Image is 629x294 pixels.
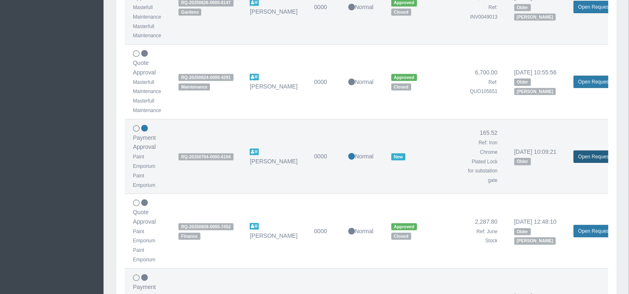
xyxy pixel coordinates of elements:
a: Open Request [574,151,615,163]
small: Paint Emporium [133,154,155,169]
small: Ref: Iron Chrome Plated Lock for substation gate [468,140,497,183]
small: Ref: INV0049013 [470,5,497,20]
span: Older [514,228,531,235]
small: Paint Emporium [133,229,155,244]
small: Masterfull Maintenance [133,79,161,95]
span: Closed [391,233,411,240]
td: Quote Approval [125,45,170,120]
span: RQ-20250609-0000-7452 [178,223,233,230]
td: 6,700.00 [459,45,506,120]
small: Mastefull Maintenance [133,5,161,20]
td: 165.52 [459,119,506,194]
small: Paint Emporium [133,173,155,188]
td: [PERSON_NAME] [242,45,306,120]
td: 0000 [306,45,340,120]
span: RQ-20250624-0000-4291 [178,74,233,81]
a: Open Request [574,1,615,13]
td: 0000 [306,194,340,269]
small: Masterfull Maintenance [133,98,161,113]
small: Ref: June Stock [477,229,498,244]
td: Normal [340,119,383,194]
td: Payment Approval [125,119,170,194]
span: Older [514,158,531,165]
td: Normal [340,45,383,120]
span: [PERSON_NAME] [514,237,556,244]
span: Approved [391,74,417,81]
td: Normal [340,194,383,269]
span: RQ-20250704-0000-6104 [178,153,233,160]
td: [DATE] 12:48:10 [506,194,566,269]
td: [PERSON_NAME] [242,194,306,269]
span: [PERSON_NAME] [514,14,556,21]
span: Gardens [178,9,201,16]
span: Approved [391,223,417,230]
small: Paint Emporium [133,247,155,263]
span: Closed [391,9,411,16]
a: Open Request [574,225,615,237]
td: 0000 [306,119,340,194]
span: Older [514,79,531,86]
td: [PERSON_NAME] [242,119,306,194]
span: Older [514,4,531,11]
td: [DATE] 10:55:56 [506,45,566,120]
td: [DATE] 10:09:21 [506,119,566,194]
small: Masterfull Maintenance [133,24,161,39]
span: [PERSON_NAME] [514,88,556,95]
span: New [391,153,405,160]
span: Maintenance [178,84,210,91]
a: Open Request [574,76,615,88]
td: Quote Approval [125,194,170,269]
td: 2,287.80 [459,194,506,269]
span: Closed [391,84,411,91]
span: Finance [178,233,200,240]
